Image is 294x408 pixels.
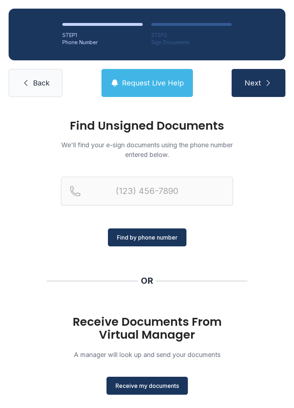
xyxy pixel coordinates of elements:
[122,78,184,88] span: Request Live Help
[141,275,153,287] div: OR
[61,140,233,159] p: We'll find your e-sign documents using the phone number entered below.
[33,78,49,88] span: Back
[61,177,233,205] input: Reservation phone number
[245,78,261,88] span: Next
[117,233,177,242] span: Find by phone number
[151,39,232,46] div: Sign Documents
[61,315,233,341] h1: Receive Documents From Virtual Manager
[61,120,233,131] h1: Find Unsigned Documents
[62,39,143,46] div: Phone Number
[115,381,179,390] span: Receive my documents
[62,32,143,39] div: STEP 1
[151,32,232,39] div: STEP 2
[61,350,233,360] p: A manager will look up and send your documents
